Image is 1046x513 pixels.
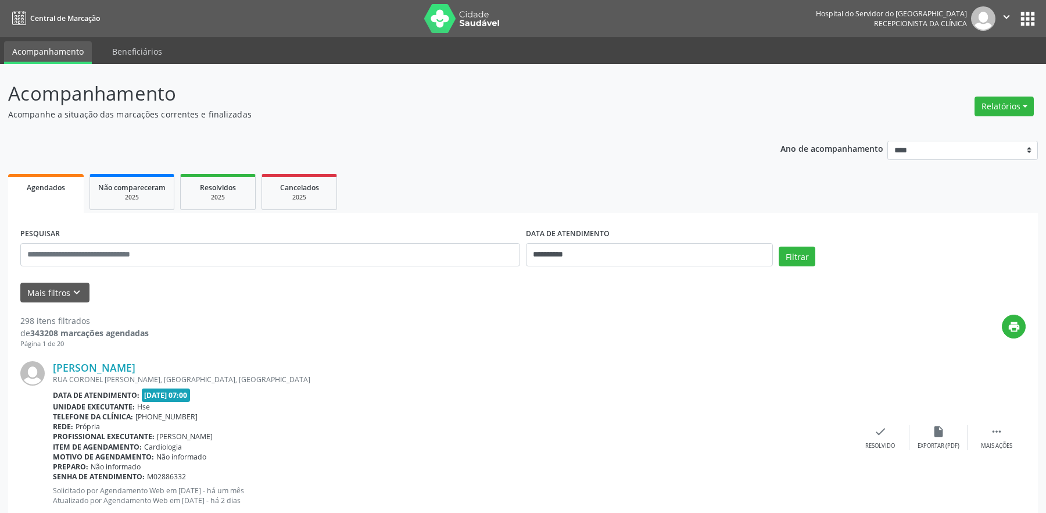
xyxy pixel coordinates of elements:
i:  [1000,10,1013,23]
button: Mais filtroskeyboard_arrow_down [20,283,89,303]
button: print [1002,315,1026,339]
span: Resolvidos [200,183,236,193]
b: Profissional executante: [53,432,155,441]
a: Beneficiários [104,41,170,62]
i: check [874,425,887,438]
span: [PERSON_NAME] [157,432,213,441]
span: Recepcionista da clínica [874,19,967,28]
b: Motivo de agendamento: [53,452,154,462]
span: Cancelados [280,183,319,193]
div: Exportar (PDF) [918,442,959,450]
div: de [20,327,149,339]
p: Ano de acompanhamento [780,141,883,155]
b: Unidade executante: [53,402,135,412]
button: Filtrar [779,247,815,266]
span: Não informado [156,452,206,462]
img: img [20,361,45,386]
button: Relatórios [975,97,1034,116]
label: DATA DE ATENDIMENTO [526,225,610,243]
span: Agendados [27,183,65,193]
div: Hospital do Servidor do [GEOGRAPHIC_DATA] [816,9,967,19]
div: 298 itens filtrados [20,315,149,327]
div: Mais ações [981,442,1012,450]
strong: 343208 marcações agendadas [30,327,149,339]
div: Resolvido [865,442,895,450]
b: Preparo: [53,462,88,472]
p: Acompanhe a situação das marcações correntes e finalizadas [8,108,729,120]
p: Solicitado por Agendamento Web em [DATE] - há um mês Atualizado por Agendamento Web em [DATE] - h... [53,486,851,505]
a: Central de Marcação [8,9,100,28]
img: img [971,6,995,31]
a: [PERSON_NAME] [53,361,135,374]
button: apps [1018,9,1038,29]
i: print [1008,320,1020,333]
label: PESQUISAR [20,225,60,243]
span: Central de Marcação [30,13,100,23]
span: Própria [76,422,100,432]
div: 2025 [98,193,166,202]
p: Acompanhamento [8,79,729,108]
span: Cardiologia [144,442,182,452]
span: Hse [137,402,150,412]
i:  [990,425,1003,438]
span: Não informado [91,462,141,472]
a: Acompanhamento [4,41,92,64]
i: insert_drive_file [932,425,945,438]
b: Telefone da clínica: [53,412,133,422]
div: 2025 [270,193,328,202]
div: RUA CORONEL [PERSON_NAME], [GEOGRAPHIC_DATA], [GEOGRAPHIC_DATA] [53,375,851,384]
b: Data de atendimento: [53,390,139,400]
b: Rede: [53,422,73,432]
button:  [995,6,1018,31]
span: Não compareceram [98,183,166,193]
span: M02886332 [147,472,186,482]
div: Página 1 de 20 [20,339,149,349]
div: 2025 [189,193,247,202]
b: Item de agendamento: [53,442,142,452]
span: [DATE] 07:00 [142,389,191,402]
b: Senha de atendimento: [53,472,145,482]
span: [PHONE_NUMBER] [135,412,198,422]
i: keyboard_arrow_down [70,286,83,299]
